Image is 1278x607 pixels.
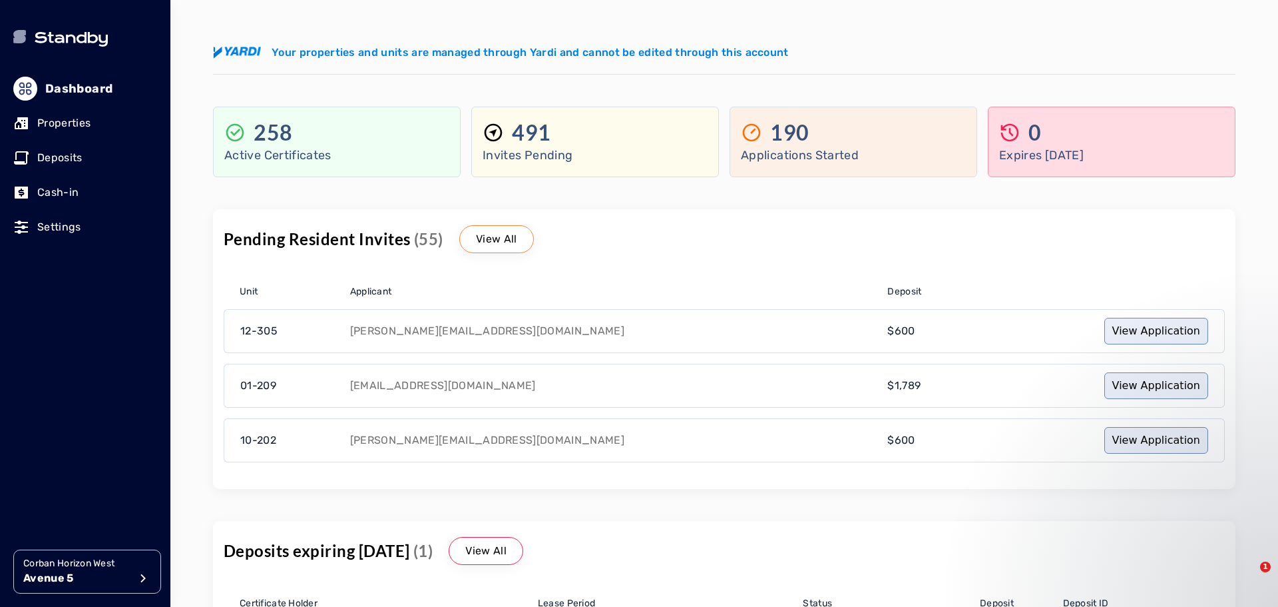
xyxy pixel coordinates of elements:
p: Settings [37,219,81,235]
span: 1 [1260,562,1271,572]
p: Corban Horizon West [23,557,130,570]
p: View All [465,543,507,559]
p: [PERSON_NAME][EMAIL_ADDRESS][DOMAIN_NAME] [350,435,624,446]
p: Dashboard [45,79,112,98]
a: Dashboard [13,74,157,103]
p: View All [476,231,517,247]
img: yardi [213,47,261,59]
span: Unit [240,285,258,299]
p: Expires [DATE] [999,146,1224,165]
p: Active Certificates [224,146,449,165]
p: $1,789 [887,378,921,394]
p: 12-305 [240,323,278,339]
p: Invites Pending [483,146,708,165]
a: Cash-in [13,178,157,207]
p: 491 [512,119,551,146]
a: Settings [13,213,157,242]
p: Pending Resident Invites [224,229,443,250]
p: 258 [254,119,293,146]
p: Applications Started [741,146,966,165]
p: 0 [1028,119,1042,146]
p: Properties [37,115,91,131]
p: 10-202 [240,432,276,448]
span: (1) [413,541,433,560]
p: [EMAIL_ADDRESS][DOMAIN_NAME] [350,380,536,391]
button: Corban Horizon WestAvenue 5 [13,550,161,594]
p: Your properties and units are managed through Yardi and cannot be edited through this account [272,45,789,61]
a: View Application [1104,372,1208,399]
a: View Application [1104,427,1208,454]
span: Deposit [887,285,921,299]
span: (55) [414,229,443,249]
p: $600 [887,432,915,448]
p: Avenue 5 [23,570,130,586]
a: View Application [1104,318,1208,344]
p: 190 [770,119,809,146]
p: [PERSON_NAME][EMAIL_ADDRESS][DOMAIN_NAME] [350,326,624,336]
iframe: Intercom live chat [1233,562,1265,594]
p: $600 [887,323,915,339]
span: Applicant [350,285,392,299]
a: View All [459,225,534,253]
a: Properties [13,109,157,138]
p: Cash-in [37,185,79,201]
a: Deposits [13,143,157,173]
p: Deposits expiring [DATE] [224,540,433,562]
p: Deposits [37,150,83,166]
p: 01-209 [240,378,276,394]
a: View All [449,537,523,565]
